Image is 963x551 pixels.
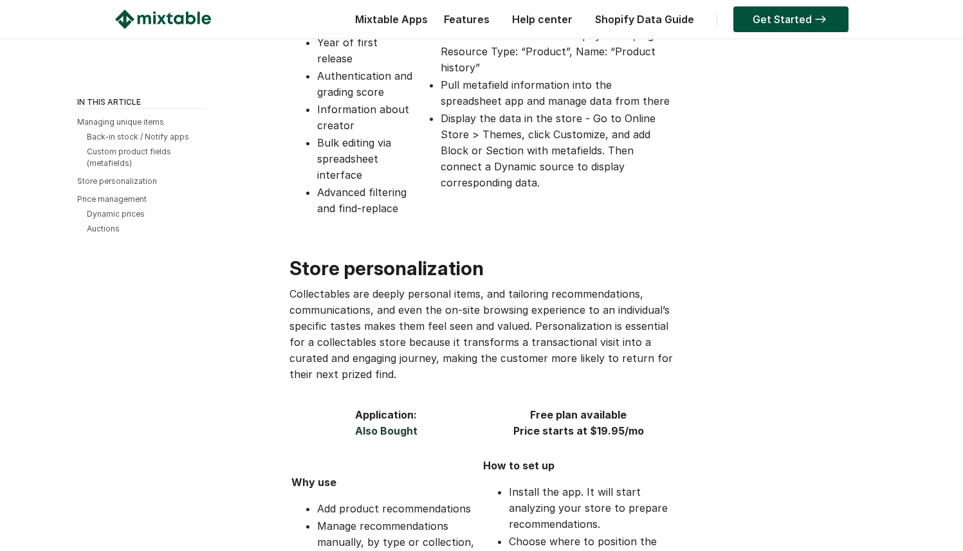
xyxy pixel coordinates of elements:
li: Install the app. It will start analyzing your store to prepare recommendations. [509,484,674,532]
strong: Why use [291,476,336,489]
a: Also Bought [353,424,419,437]
li: Year of first release [317,35,412,67]
li: Define Metafields in the Shopify admin, e.g. Resource Type: “Product”, Name: “Product history” [441,28,674,76]
a: Features [437,13,496,26]
li: Advanced filtering and find-replace [317,185,412,217]
li: Bulk editing via spreadsheet interface [317,135,412,183]
img: Mixtable logo [115,10,211,29]
a: Dynamic prices [87,209,145,219]
strong: How to set up [483,459,555,472]
li: Pull metafield information into the spreadsheet app and manage data from there [441,77,674,109]
a: Get Started [733,6,848,32]
div: IN THIS ARTICLE [77,96,206,109]
p: Collectables are deeply personal items, and tailoring recommendations, communications, and even t... [289,286,675,383]
a: Shopify Data Guide [589,13,701,26]
li: Authentication and grading score [317,68,412,100]
a: Custom product fields (metafields) [87,147,171,168]
img: arrow-right.svg [812,15,829,23]
th: Free plan available Price starts at $19.95/mo [482,406,674,440]
li: Display the data in the store - Go to Online Store > Themes, click Customize, and add Block or Se... [441,111,674,191]
a: Back-in stock / Notify apps [87,132,189,141]
h2: Store personalization [289,257,675,280]
th: Application: [291,406,481,440]
a: Store personalization [77,176,157,186]
a: Help center [506,13,579,26]
div: Mixtable Apps [349,10,428,35]
li: Information about creator [317,102,412,134]
a: Managing unique items [77,117,164,127]
li: Add product recommendations [317,501,481,517]
a: Auctions [87,224,120,233]
a: Price management [77,194,147,204]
